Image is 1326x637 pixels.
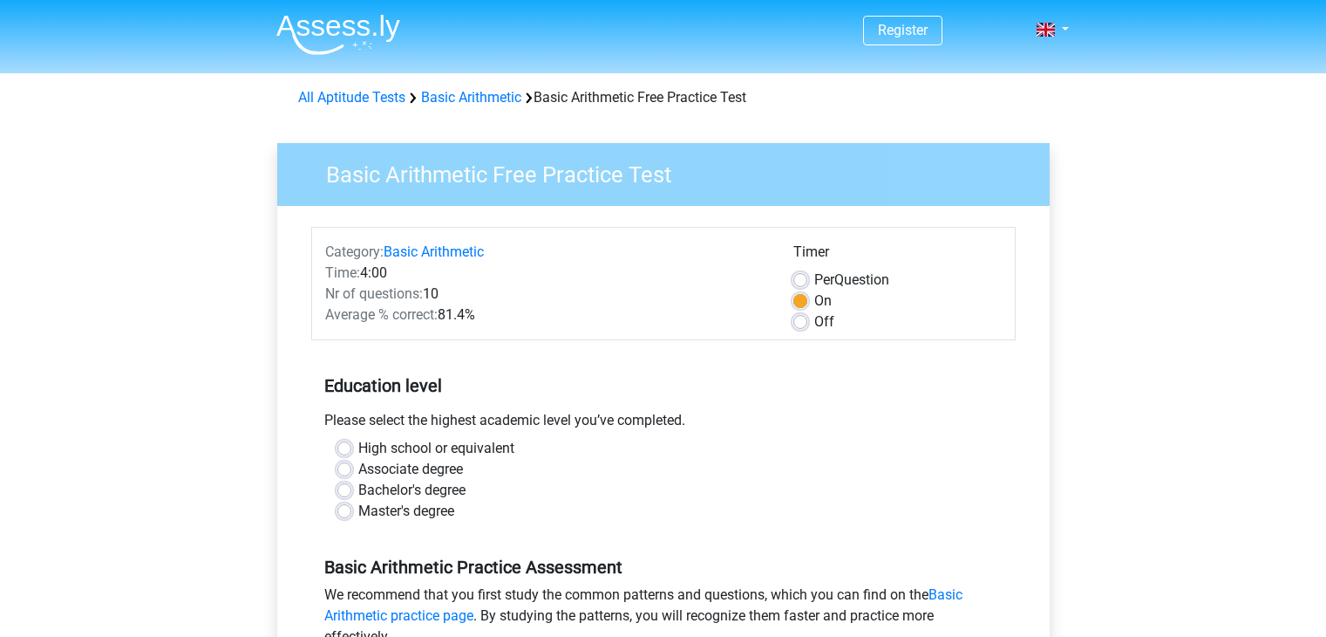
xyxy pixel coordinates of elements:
span: Average % correct: [325,306,438,323]
h3: Basic Arithmetic Free Practice Test [305,154,1037,188]
h5: Education level [324,368,1003,403]
div: Timer [793,242,1002,270]
label: Associate degree [358,459,463,480]
span: Per [814,271,834,288]
label: Question [814,270,889,291]
label: High school or equivalent [358,438,514,459]
span: Time: [325,264,360,281]
div: 10 [312,284,780,305]
a: All Aptitude Tests [298,89,405,106]
img: Assessly [276,14,400,55]
div: Basic Arithmetic Free Practice Test [291,87,1036,108]
div: 81.4% [312,305,780,325]
span: Nr of questions: [325,285,423,302]
label: Off [814,312,834,332]
label: Bachelor's degree [358,480,466,501]
a: Register [878,22,928,38]
label: Master's degree [358,501,454,522]
span: Category: [325,243,384,260]
a: Basic Arithmetic [421,89,521,106]
div: 4:00 [312,263,780,284]
div: Please select the highest academic level you’ve completed. [311,410,1016,438]
label: On [814,291,832,312]
h5: Basic Arithmetic Practice Assessment [324,557,1003,578]
a: Basic Arithmetic [384,243,484,260]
